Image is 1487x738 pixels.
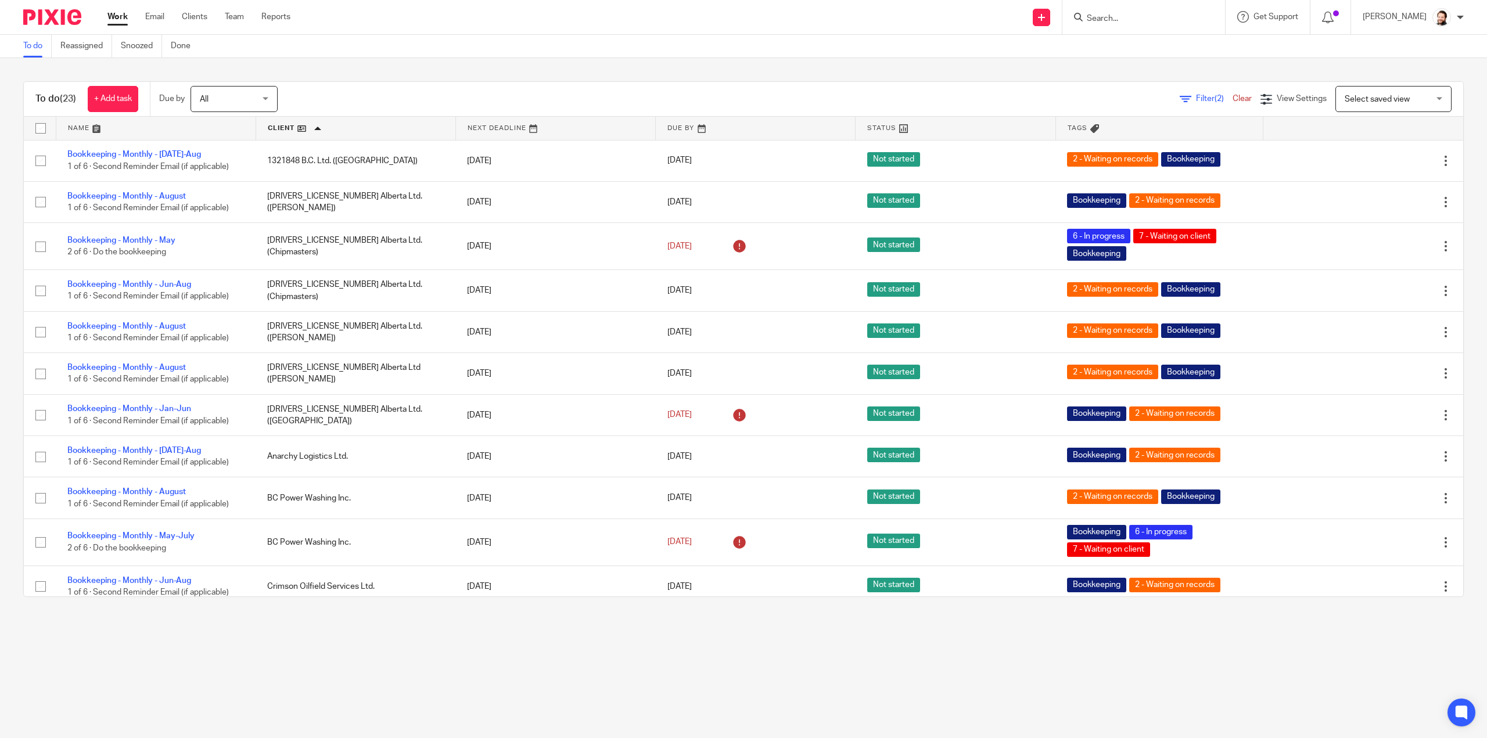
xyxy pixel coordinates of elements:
td: [DRIVERS_LICENSE_NUMBER] Alberta Ltd. ([PERSON_NAME]) [256,311,455,352]
span: All [200,95,209,103]
span: [DATE] [667,369,692,377]
td: [DATE] [455,181,655,222]
span: Bookkeeping [1161,323,1220,338]
span: Get Support [1253,13,1298,21]
td: [DRIVERS_LICENSE_NUMBER] Alberta Ltd. ([PERSON_NAME]) [256,181,455,222]
span: Not started [867,534,920,548]
span: 2 - Waiting on records [1067,152,1158,167]
a: Bookkeeping - Monthly - May [67,236,175,244]
a: Bookkeeping - Monthly - May-July [67,532,195,540]
span: 2 of 6 · Do the bookkeeping [67,248,166,256]
a: Email [145,11,164,23]
a: + Add task [88,86,138,112]
span: Not started [867,365,920,379]
span: 6 - In progress [1067,229,1130,243]
a: Reassigned [60,35,112,57]
a: Bookkeeping - Monthly - [DATE]-Aug [67,447,201,455]
span: 1 of 6 · Second Reminder Email (if applicable) [67,500,229,508]
span: 2 - Waiting on records [1129,448,1220,462]
a: Bookkeeping - Monthly - Jan-Jun [67,405,191,413]
a: Bookkeeping - Monthly - Jun-Aug [67,577,191,585]
span: 7 - Waiting on client [1067,542,1150,557]
p: [PERSON_NAME] [1363,11,1427,23]
td: [DRIVERS_LICENSE_NUMBER] Alberta Ltd. (Chipmasters) [256,223,455,270]
span: 7 - Waiting on client [1133,229,1216,243]
img: Jayde%20Headshot.jpg [1432,8,1451,27]
span: 1 of 6 · Second Reminder Email (if applicable) [67,293,229,301]
span: Bookkeeping [1067,448,1126,462]
td: [DRIVERS_LICENSE_NUMBER] Alberta Ltd. ([GEOGRAPHIC_DATA]) [256,394,455,435]
span: 2 - Waiting on records [1067,489,1158,504]
span: Not started [867,237,920,252]
td: [DRIVERS_LICENSE_NUMBER] Alberta Ltd. (Chipmasters) [256,270,455,311]
span: Bookkeeping [1067,193,1126,208]
span: [DATE] [667,242,692,250]
span: Select saved view [1345,95,1410,103]
span: 1 of 6 · Second Reminder Email (if applicable) [67,588,229,596]
span: Bookkeeping [1067,578,1126,592]
p: Due by [159,93,185,105]
td: [DATE] [455,519,655,566]
span: Not started [867,448,920,462]
span: Bookkeeping [1067,406,1126,421]
span: 2 - Waiting on records [1067,365,1158,379]
span: [DATE] [667,582,692,591]
span: Bookkeeping [1161,282,1220,297]
span: Bookkeeping [1067,525,1126,539]
span: Not started [867,489,920,504]
a: Bookkeeping - Monthly - August [67,322,186,330]
span: Not started [867,282,920,297]
span: 1 of 6 · Second Reminder Email (if applicable) [67,334,229,342]
span: 2 of 6 · Do the bookkeeping [67,544,166,552]
span: 2 - Waiting on records [1129,406,1220,421]
span: Filter [1196,95,1233,103]
span: 2 - Waiting on records [1067,282,1158,297]
a: Work [107,11,128,23]
a: Bookkeeping - Monthly - August [67,488,186,496]
span: 2 - Waiting on records [1067,323,1158,338]
span: Bookkeeping [1067,246,1126,261]
a: Bookkeeping - Monthly - [DATE]-Aug [67,150,201,159]
span: [DATE] [667,328,692,336]
span: [DATE] [667,494,692,502]
td: Anarchy Logistics Ltd. [256,436,455,477]
a: Clients [182,11,207,23]
span: Not started [867,152,920,167]
td: BC Power Washing Inc. [256,477,455,519]
td: [DATE] [455,394,655,435]
span: 2 - Waiting on records [1129,193,1220,208]
span: Not started [867,578,920,592]
span: 1 of 6 · Second Reminder Email (if applicable) [67,204,229,212]
span: Not started [867,406,920,421]
span: [DATE] [667,411,692,419]
td: [DATE] [455,270,655,311]
td: [DATE] [455,477,655,519]
h1: To do [35,93,76,105]
span: Not started [867,323,920,338]
td: [DATE] [455,353,655,394]
span: Bookkeeping [1161,152,1220,167]
td: 1321848 B.C. Ltd. ([GEOGRAPHIC_DATA]) [256,140,455,181]
span: Not started [867,193,920,208]
span: [DATE] [667,198,692,206]
span: View Settings [1277,95,1327,103]
a: To do [23,35,52,57]
a: Clear [1233,95,1252,103]
span: 1 of 6 · Second Reminder Email (if applicable) [67,417,229,425]
td: [DATE] [455,436,655,477]
span: Bookkeeping [1161,365,1220,379]
span: Tags [1068,125,1087,131]
span: 1 of 6 · Second Reminder Email (if applicable) [67,163,229,171]
span: 1 of 6 · Second Reminder Email (if applicable) [67,376,229,384]
span: [DATE] [667,452,692,460]
img: Pixie [23,9,81,25]
td: BC Power Washing Inc. [256,519,455,566]
td: Crimson Oilfield Services Ltd. [256,566,455,607]
span: 1 of 6 · Second Reminder Email (if applicable) [67,458,229,466]
td: [DATE] [455,140,655,181]
span: [DATE] [667,286,692,294]
span: Bookkeeping [1161,489,1220,504]
span: [DATE] [667,157,692,165]
td: [DATE] [455,311,655,352]
a: Bookkeeping - Monthly - Jun-Aug [67,280,191,289]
